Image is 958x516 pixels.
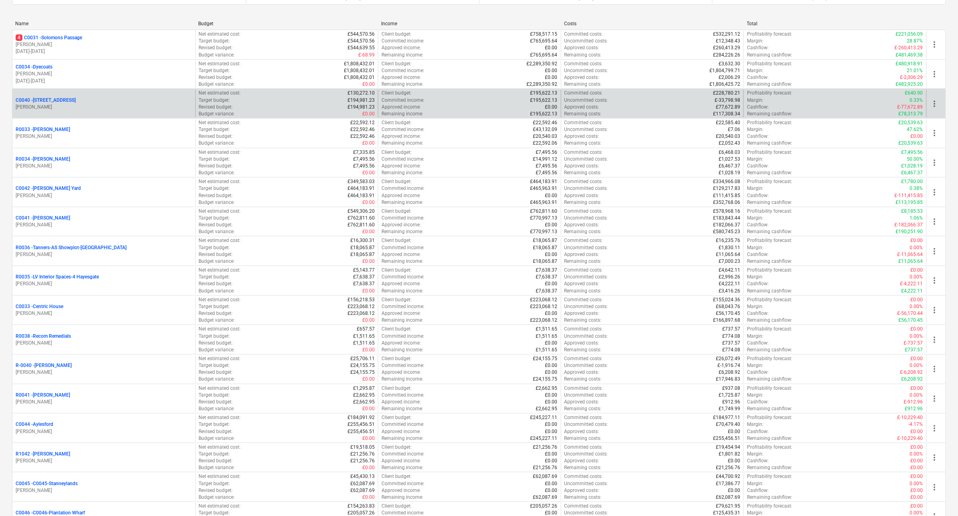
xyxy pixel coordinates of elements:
[382,119,412,126] p: Client budget :
[747,185,763,192] p: Margin :
[715,97,740,104] p: £-33,798.98
[713,44,740,51] p: £260,413.29
[747,208,792,215] p: Profitability forecast :
[382,90,412,97] p: Client budget :
[16,97,76,104] p: C0040 - [STREET_ADDRESS]
[381,21,558,26] div: Income
[344,67,375,74] p: £1,808,432.01
[907,156,923,163] p: 50.00%
[530,31,558,38] p: £758,517.15
[199,44,233,51] p: Revised budget :
[16,274,192,287] div: R0035 -LV Interior Spaces-4 Hayesgate[PERSON_NAME]
[199,38,230,44] p: Target budget :
[350,237,375,244] p: £16,300.31
[895,192,923,199] p: £-111,415.85
[16,369,192,376] p: [PERSON_NAME]
[16,156,70,163] p: R0034 - [PERSON_NAME]
[199,31,241,38] p: Net estimated cost :
[353,156,375,163] p: £7,495.56
[16,340,192,347] p: [PERSON_NAME]
[382,44,421,51] p: Approved income :
[16,310,192,317] p: [PERSON_NAME]
[896,60,923,67] p: £480,918.91
[347,44,375,51] p: £544,639.55
[747,38,763,44] p: Margin :
[382,97,424,104] p: Committed income :
[564,163,599,169] p: Approved costs :
[564,104,599,111] p: Approved costs :
[747,104,769,111] p: Cashflow :
[719,149,740,156] p: £6,468.03
[747,67,763,74] p: Margin :
[896,52,923,58] p: £481,469.38
[533,119,558,126] p: £22,592.46
[918,478,958,516] iframe: Chat Widget
[199,104,233,111] p: Revised budget :
[199,228,235,235] p: Budget variance :
[16,126,70,133] p: R0033 - [PERSON_NAME]
[716,119,740,126] p: £22,585.40
[536,163,558,169] p: £7,495.56
[564,97,608,104] p: Uncommitted costs :
[347,192,375,199] p: £464,183.91
[905,90,923,97] p: £640.90
[564,81,602,88] p: Remaining costs :
[16,34,22,41] span: 4
[930,364,940,374] span: more_vert
[564,178,603,185] p: Committed costs :
[728,126,740,133] p: £7.06
[713,31,740,38] p: £532,291.12
[16,215,192,228] div: C0041 -[PERSON_NAME][PERSON_NAME]
[382,169,423,176] p: Remaining income :
[564,67,608,74] p: Uncommitted costs :
[347,222,375,228] p: £762,811.60
[564,44,599,51] p: Approved costs :
[362,81,375,88] p: £0.00
[719,140,740,147] p: £2,052.43
[545,192,558,199] p: £0.00
[15,21,192,26] div: Name
[530,52,558,58] p: £765,695.64
[16,133,192,140] p: [PERSON_NAME]
[747,228,792,235] p: Remaining cashflow :
[564,140,602,147] p: Remaining costs :
[382,31,412,38] p: Client budget :
[564,149,603,156] p: Committed costs :
[910,185,923,192] p: 0.38%
[713,90,740,97] p: £228,780.21
[16,222,192,228] p: [PERSON_NAME]
[902,163,923,169] p: £1,028.19
[713,185,740,192] p: £129,217.83
[382,52,423,58] p: Remaining income :
[347,178,375,185] p: £349,583.03
[16,362,72,369] p: R-0040 - [PERSON_NAME]
[16,251,192,258] p: [PERSON_NAME]
[16,34,192,55] div: 4C0031 -Solomons Passage[PERSON_NAME][DATE]-[DATE]
[199,111,235,117] p: Budget variance :
[382,156,424,163] p: Committed income :
[382,67,424,74] p: Committed income :
[747,156,763,163] p: Margin :
[16,104,192,111] p: [PERSON_NAME]
[930,99,940,109] span: more_vert
[199,133,233,140] p: Revised budget :
[910,97,923,104] p: 0.33%
[545,222,558,228] p: £0.00
[747,81,792,88] p: Remaining cashflow :
[16,333,192,347] div: R0038 -Recom Remedials[PERSON_NAME]
[382,133,421,140] p: Approved income :
[533,126,558,133] p: £43,132.09
[16,399,192,405] p: [PERSON_NAME]
[902,208,923,215] p: £8,185.53
[199,52,235,58] p: Budget variance :
[709,81,740,88] p: £1,806,425.72
[530,111,558,117] p: £195,622.13
[747,44,769,51] p: Cashflow :
[747,52,792,58] p: Remaining cashflow :
[564,192,599,199] p: Approved costs :
[899,111,923,117] p: £78,313.79
[382,185,424,192] p: Committed income :
[747,133,769,140] p: Cashflow :
[350,133,375,140] p: £22,592.46
[719,74,740,81] p: £2,006.29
